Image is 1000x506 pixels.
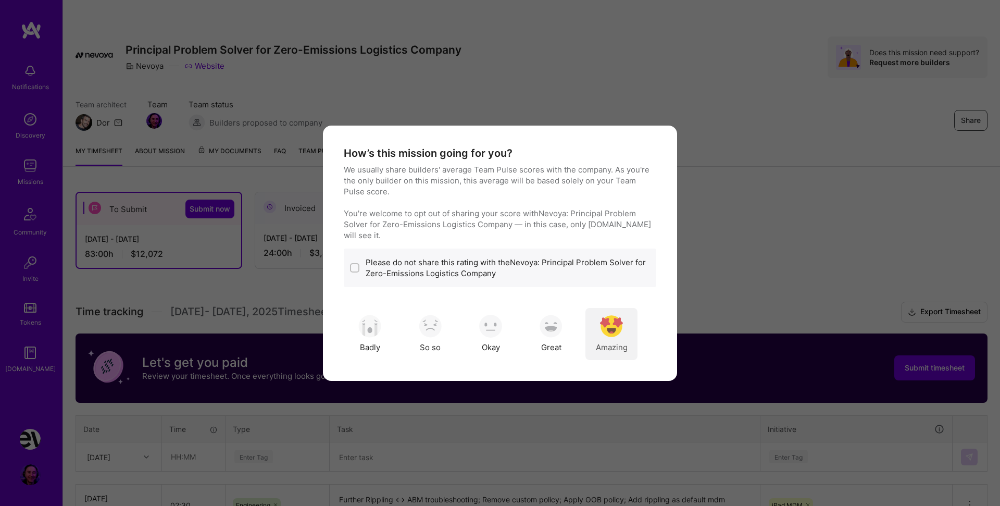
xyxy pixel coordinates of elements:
p: We usually share builders' average Team Pulse scores with the company. As you're the only builder... [344,164,656,241]
img: soso [540,315,562,338]
span: Badly [360,342,380,353]
img: soso [479,315,502,338]
span: Great [541,342,561,353]
img: soso [358,315,381,338]
img: soso [419,315,442,338]
div: modal [323,126,677,381]
span: So so [420,342,441,353]
span: Okay [482,342,500,353]
span: Amazing [596,342,628,353]
img: soso [600,315,623,338]
label: Please do not share this rating with the Nevoya: Principal Problem Solver for Zero-Emissions Logi... [366,257,650,279]
h4: How’s this mission going for you? [344,146,512,160]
